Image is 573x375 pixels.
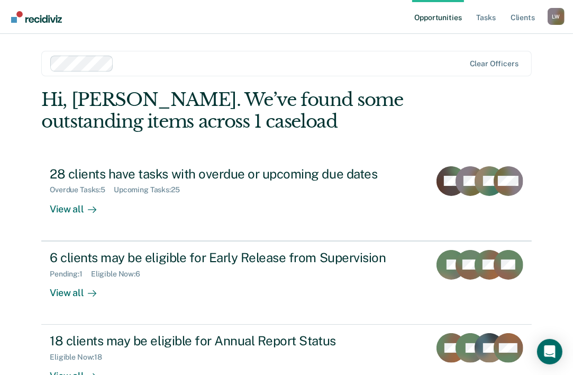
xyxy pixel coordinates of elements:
[548,8,565,25] button: Profile dropdown button
[50,185,114,194] div: Overdue Tasks : 5
[50,278,109,299] div: View all
[11,11,62,23] img: Recidiviz
[91,270,149,279] div: Eligible Now : 6
[41,241,532,325] a: 6 clients may be eligible for Early Release from SupervisionPending:1Eligible Now:6View all
[50,194,109,215] div: View all
[50,333,421,349] div: 18 clients may be eligible for Annual Report Status
[50,270,91,279] div: Pending : 1
[114,185,188,194] div: Upcoming Tasks : 25
[548,8,565,25] div: L W
[470,59,519,68] div: Clear officers
[50,166,421,182] div: 28 clients have tasks with overdue or upcoming due dates
[537,339,562,364] div: Open Intercom Messenger
[41,158,532,241] a: 28 clients have tasks with overdue or upcoming due datesOverdue Tasks:5Upcoming Tasks:25View all
[41,89,433,132] div: Hi, [PERSON_NAME]. We’ve found some outstanding items across 1 caseload
[50,250,421,265] div: 6 clients may be eligible for Early Release from Supervision
[50,353,111,362] div: Eligible Now : 18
